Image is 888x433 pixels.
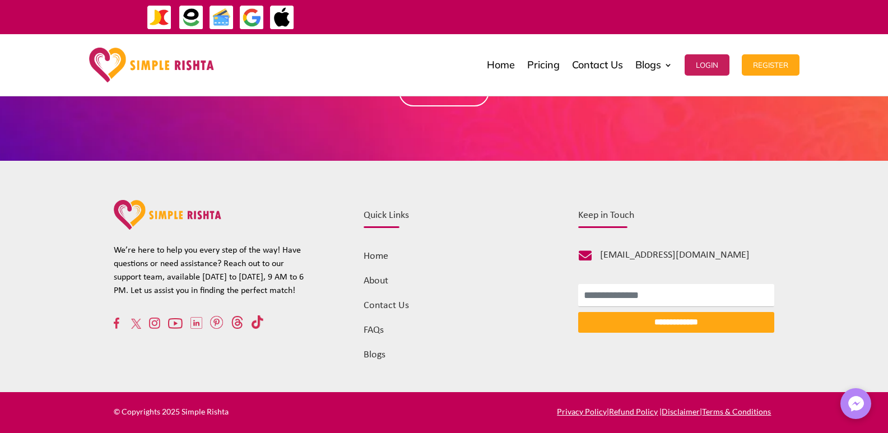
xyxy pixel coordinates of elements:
[364,276,388,286] a: About
[487,37,515,93] a: Home
[635,37,672,93] a: Blogs
[609,407,658,416] a: Refund Policy
[179,5,204,30] img: EasyPaisa-icon
[364,251,388,262] a: Home
[147,5,172,30] img: JazzCash-icon
[364,211,542,226] h4: Quick Links
[685,37,729,93] a: Login
[462,406,775,417] p: | |
[572,37,623,93] a: Contact Us
[269,5,295,30] img: ApplePay-icon
[600,250,750,260] span: [EMAIL_ADDRESS][DOMAIN_NAME]
[364,325,384,336] a: FAQs
[114,246,304,295] span: We’re here to help you every step of the way! Have questions or need assistance? Reach out to our...
[239,5,264,30] img: GooglePay-icon
[578,211,774,226] h4: Keep in Touch
[114,222,222,231] a: Simple rishta logo
[662,407,700,416] a: Disclaimer
[742,54,799,76] button: Register
[527,37,560,93] a: Pricing
[114,200,222,230] img: website-logo-pink-orange
[702,407,771,416] a: Terms & Conditions
[364,300,409,311] a: Contact Us
[209,5,234,30] img: Credit Cards
[742,37,799,93] a: Register
[557,407,607,416] a: Privacy Policy
[685,54,729,76] button: Login
[364,350,385,360] a: Blogs
[845,393,867,415] img: Messenger
[579,249,592,262] span: 
[114,407,229,416] span: © Copyrights 2025 Simple Rishta
[662,407,774,416] span: |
